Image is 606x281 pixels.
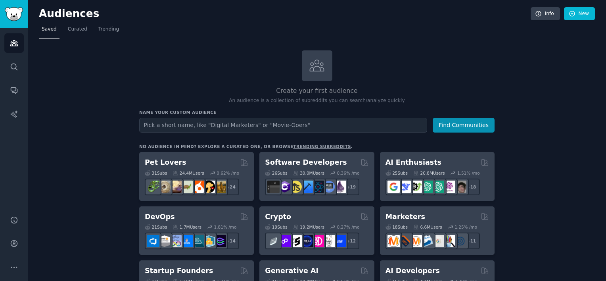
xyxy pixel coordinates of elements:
[312,235,324,247] img: defiblockchain
[385,266,440,276] h2: AI Developers
[413,170,445,176] div: 20.8M Users
[96,23,122,39] a: Trending
[343,179,359,195] div: + 19
[290,181,302,193] img: learnjavascript
[433,118,495,133] button: Find Communities
[65,23,90,39] a: Curated
[214,235,226,247] img: PlatformEngineers
[454,181,466,193] img: ArtificalIntelligence
[334,235,346,247] img: defi_
[432,235,444,247] img: googleads
[39,23,59,39] a: Saved
[278,181,291,193] img: csharp
[173,224,201,230] div: 1.7M Users
[454,224,477,230] div: 1.25 % /mo
[387,181,400,193] img: GoogleGeminiAI
[158,181,171,193] img: ballpython
[158,235,171,247] img: AWS_Certified_Experts
[385,224,408,230] div: 18 Sub s
[267,181,280,193] img: software
[145,212,175,222] h2: DevOps
[421,235,433,247] img: Emailmarketing
[443,235,455,247] img: MarketingResearch
[301,181,313,193] img: iOSProgramming
[222,179,239,195] div: + 24
[180,235,193,247] img: DevOpsLinks
[192,235,204,247] img: platformengineering
[343,233,359,249] div: + 12
[410,235,422,247] img: AskMarketing
[290,235,302,247] img: ethstaker
[145,170,167,176] div: 31 Sub s
[5,7,23,21] img: GummySearch logo
[413,224,442,230] div: 6.6M Users
[214,224,237,230] div: 1.81 % /mo
[222,233,239,249] div: + 14
[399,181,411,193] img: DeepSeek
[293,144,351,149] a: trending subreddits
[334,181,346,193] img: elixir
[265,266,318,276] h2: Generative AI
[337,224,360,230] div: 0.27 % /mo
[139,86,495,96] h2: Create your first audience
[564,7,595,21] a: New
[139,144,353,149] div: No audience in mind? Explore a curated one, or browse .
[139,110,495,115] h3: Name your custom audience
[323,181,335,193] img: AskComputerScience
[169,235,182,247] img: Docker_DevOps
[139,118,427,133] input: Pick a short name, like "Digital Marketers" or "Movie-Goers"
[385,170,408,176] div: 25 Sub s
[410,181,422,193] img: AItoolsCatalog
[214,181,226,193] img: dogbreed
[432,181,444,193] img: chatgpt_prompts_
[265,212,291,222] h2: Crypto
[68,26,87,33] span: Curated
[145,266,213,276] h2: Startup Founders
[337,170,360,176] div: 0.36 % /mo
[265,224,287,230] div: 19 Sub s
[463,233,480,249] div: + 11
[98,26,119,33] span: Trending
[323,235,335,247] img: CryptoNews
[457,170,480,176] div: 1.51 % /mo
[39,8,531,20] h2: Audiences
[387,235,400,247] img: content_marketing
[531,7,560,21] a: Info
[312,181,324,193] img: reactnative
[421,181,433,193] img: chatgpt_promptDesign
[301,235,313,247] img: web3
[203,235,215,247] img: aws_cdk
[385,212,425,222] h2: Marketers
[203,181,215,193] img: PetAdvice
[399,235,411,247] img: bigseo
[278,235,291,247] img: 0xPolygon
[145,224,167,230] div: 21 Sub s
[42,26,57,33] span: Saved
[192,181,204,193] img: cockatiel
[443,181,455,193] img: OpenAIDev
[265,158,347,167] h2: Software Developers
[267,235,280,247] img: ethfinance
[265,170,287,176] div: 26 Sub s
[293,170,324,176] div: 30.0M Users
[147,181,159,193] img: herpetology
[385,158,441,167] h2: AI Enthusiasts
[173,170,204,176] div: 24.4M Users
[145,158,186,167] h2: Pet Lovers
[463,179,480,195] div: + 18
[147,235,159,247] img: azuredevops
[169,181,182,193] img: leopardgeckos
[454,235,466,247] img: OnlineMarketing
[293,224,324,230] div: 19.2M Users
[180,181,193,193] img: turtle
[139,97,495,104] p: An audience is a collection of subreddits you can search/analyze quickly
[217,170,239,176] div: 0.62 % /mo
